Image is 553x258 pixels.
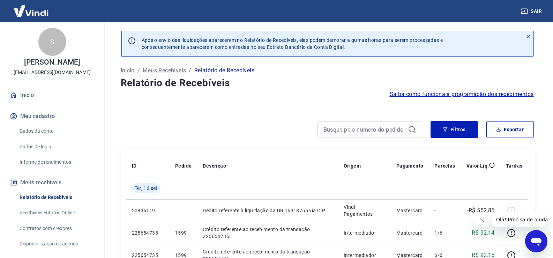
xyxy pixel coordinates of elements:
[17,237,96,251] a: Disponibilização de agenda
[175,162,192,169] p: Pedido
[492,212,547,227] iframe: Mensagem da empresa
[344,204,385,218] p: Vindi Pagamentos
[472,229,494,237] p: R$ 92,14
[396,207,424,214] p: Mastercard
[17,221,96,236] a: Contratos com credores
[475,213,489,227] iframe: Fechar mensagem
[132,207,164,214] p: 20836119
[17,155,96,169] a: Informe de rendimentos
[175,229,192,236] p: 1599
[506,162,523,169] p: Tarifas
[431,121,478,138] button: Filtros
[132,229,164,236] p: 225654735
[8,0,54,22] img: Vindi
[4,5,59,10] span: Olá! Precisa de ajuda?
[203,162,226,169] p: Descrição
[486,121,534,138] button: Exportar
[17,190,96,205] a: Relatório de Recebíveis
[8,88,96,103] a: Início
[121,76,534,90] h4: Relatório de Recebíveis
[323,124,405,135] input: Busque pelo número do pedido
[520,5,545,18] button: Sair
[390,90,534,98] a: Saiba como funciona a programação dos recebimentos
[189,66,191,75] p: /
[344,162,361,169] p: Origem
[24,59,80,66] p: [PERSON_NAME]
[466,162,489,169] p: Valor Líq.
[17,206,96,220] a: Recebíveis Futuros Online
[396,229,424,236] p: Mastercard
[142,37,443,51] p: Após o envio das liquidações aparecerem no Relatório de Recebíveis, elas podem demorar algumas ho...
[434,229,455,236] p: 1/6
[8,109,96,124] button: Meu cadastro
[135,185,158,192] span: Ter, 16 set
[8,175,96,190] button: Meus recebíveis
[467,206,495,215] p: -R$ 552,85
[17,124,96,138] a: Dados da conta
[396,162,424,169] p: Pagamento
[14,69,91,76] p: [EMAIL_ADDRESS][DOMAIN_NAME]
[344,229,385,236] p: Intermediador
[137,66,140,75] p: /
[203,207,332,214] p: Débito referente à liquidação da UR 16318756 via CIP
[143,66,186,75] a: Meus Recebíveis
[132,162,137,169] p: ID
[525,230,547,252] iframe: Botão para abrir a janela de mensagens
[38,28,66,56] div: S
[17,140,96,154] a: Dados de login
[194,66,254,75] p: Relatório de Recebíveis
[434,162,455,169] p: Parcelas
[203,226,332,240] p: Crédito referente ao recebimento da transação 225654735
[434,207,455,214] p: -
[121,66,135,75] a: Início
